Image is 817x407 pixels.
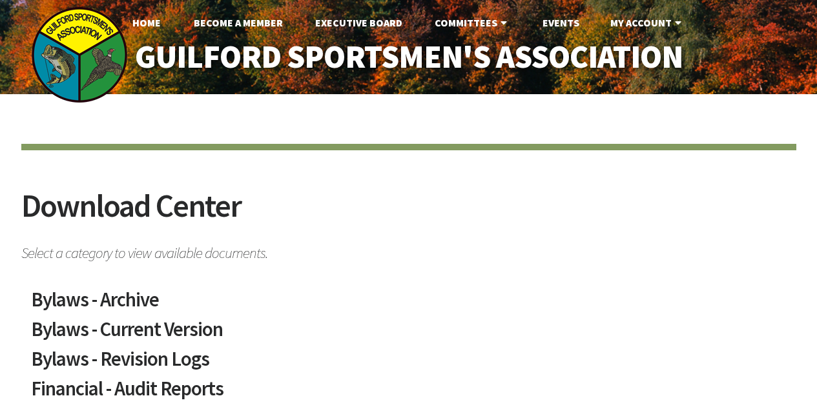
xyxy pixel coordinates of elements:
[600,10,695,35] a: My Account
[532,10,590,35] a: Events
[31,6,128,103] img: logo_sm.png
[21,238,796,261] span: Select a category to view available documents.
[424,10,521,35] a: Committees
[122,10,171,35] a: Home
[31,290,787,319] a: Bylaws - Archive
[31,319,787,349] a: Bylaws - Current Version
[183,10,293,35] a: Become A Member
[31,349,787,379] a: Bylaws - Revision Logs
[21,190,796,238] h2: Download Center
[305,10,413,35] a: Executive Board
[107,30,710,84] a: Guilford Sportsmen's Association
